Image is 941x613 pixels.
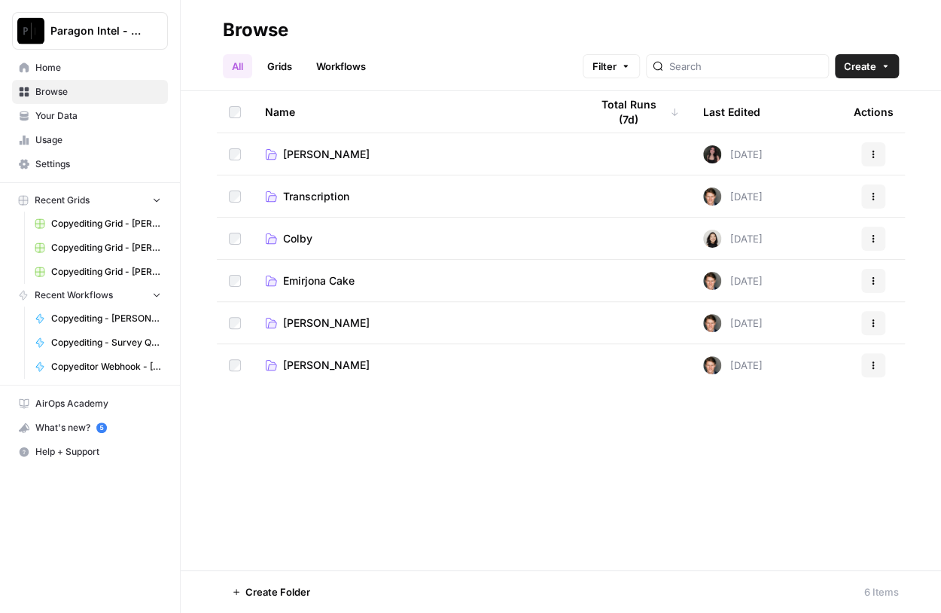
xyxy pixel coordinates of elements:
[258,54,301,78] a: Grids
[223,18,288,42] div: Browse
[12,189,168,212] button: Recent Grids
[50,23,142,38] span: Paragon Intel - Copyediting
[245,584,310,599] span: Create Folder
[51,241,161,255] span: Copyediting Grid - [PERSON_NAME]
[12,284,168,306] button: Recent Workflows
[17,17,44,44] img: Paragon Intel - Copyediting Logo
[283,189,349,204] span: Transcription
[28,331,168,355] a: Copyediting - Survey Questions - [PERSON_NAME]
[844,59,876,74] span: Create
[35,397,161,410] span: AirOps Academy
[590,91,679,133] div: Total Runs (7d)
[51,360,161,374] span: Copyeditor Webhook - [PERSON_NAME]
[12,416,168,440] button: What's new? 5
[283,147,370,162] span: [PERSON_NAME]
[703,356,721,374] img: qw00ik6ez51o8uf7vgx83yxyzow9
[592,59,617,74] span: Filter
[28,260,168,284] a: Copyediting Grid - [PERSON_NAME]
[703,145,763,163] div: [DATE]
[265,316,566,331] a: [PERSON_NAME]
[703,188,721,206] img: qw00ik6ez51o8uf7vgx83yxyzow9
[223,580,319,604] button: Create Folder
[51,336,161,349] span: Copyediting - Survey Questions - [PERSON_NAME]
[283,358,370,373] span: [PERSON_NAME]
[703,145,721,163] img: 5nlru5lqams5xbrbfyykk2kep4hl
[307,54,375,78] a: Workflows
[703,91,760,133] div: Last Edited
[703,188,763,206] div: [DATE]
[35,61,161,75] span: Home
[12,392,168,416] a: AirOps Academy
[12,80,168,104] a: Browse
[703,230,721,248] img: t5ef5oef8zpw1w4g2xghobes91mw
[283,231,312,246] span: Colby
[864,584,899,599] div: 6 Items
[265,231,566,246] a: Colby
[28,355,168,379] a: Copyeditor Webhook - [PERSON_NAME]
[12,440,168,464] button: Help + Support
[12,152,168,176] a: Settings
[35,445,161,459] span: Help + Support
[99,424,103,432] text: 5
[703,314,721,332] img: qw00ik6ez51o8uf7vgx83yxyzow9
[669,59,822,74] input: Search
[583,54,640,78] button: Filter
[854,91,894,133] div: Actions
[703,230,763,248] div: [DATE]
[96,422,107,433] a: 5
[35,133,161,147] span: Usage
[28,306,168,331] a: Copyediting - [PERSON_NAME]
[703,356,763,374] div: [DATE]
[28,212,168,236] a: Copyediting Grid - [PERSON_NAME]
[265,189,566,204] a: Transcription
[703,272,721,290] img: qw00ik6ez51o8uf7vgx83yxyzow9
[35,288,113,302] span: Recent Workflows
[12,56,168,80] a: Home
[265,91,566,133] div: Name
[51,312,161,325] span: Copyediting - [PERSON_NAME]
[265,147,566,162] a: [PERSON_NAME]
[51,217,161,230] span: Copyediting Grid - [PERSON_NAME]
[51,265,161,279] span: Copyediting Grid - [PERSON_NAME]
[223,54,252,78] a: All
[35,85,161,99] span: Browse
[35,109,161,123] span: Your Data
[703,314,763,332] div: [DATE]
[265,273,566,288] a: Emirjona Cake
[12,104,168,128] a: Your Data
[835,54,899,78] button: Create
[283,273,355,288] span: Emirjona Cake
[35,194,90,207] span: Recent Grids
[28,236,168,260] a: Copyediting Grid - [PERSON_NAME]
[12,12,168,50] button: Workspace: Paragon Intel - Copyediting
[13,416,167,439] div: What's new?
[283,316,370,331] span: [PERSON_NAME]
[265,358,566,373] a: [PERSON_NAME]
[12,128,168,152] a: Usage
[35,157,161,171] span: Settings
[703,272,763,290] div: [DATE]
